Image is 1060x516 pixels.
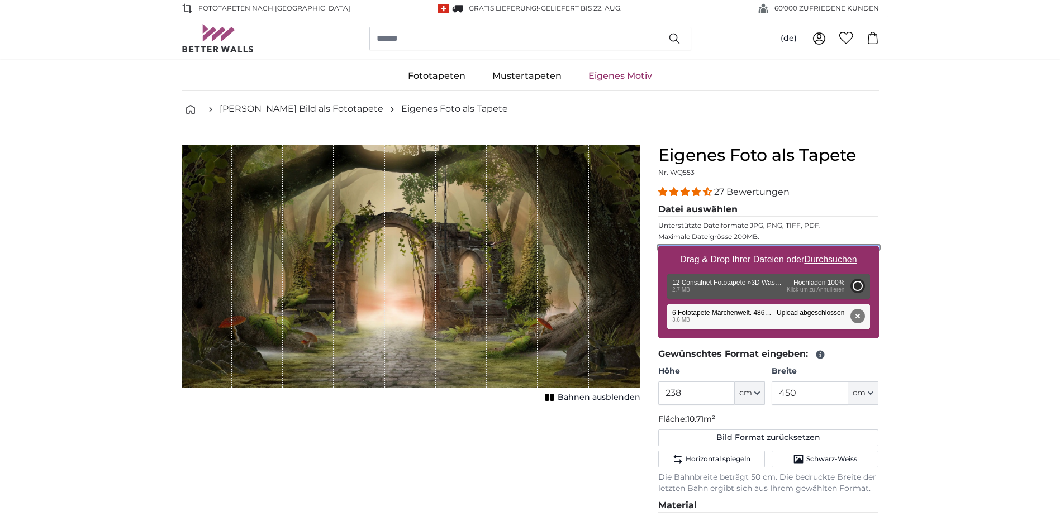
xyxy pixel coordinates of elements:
button: Bild Format zurücksetzen [658,429,879,446]
span: Geliefert bis 22. Aug. [541,4,622,12]
span: GRATIS Lieferung! [469,4,538,12]
span: cm [739,388,752,399]
span: Schwarz-Weiss [806,455,857,464]
a: Eigenes Foto als Tapete [401,102,508,116]
span: 4.41 stars [658,187,714,197]
button: (de) [772,28,806,49]
span: 27 Bewertungen [714,187,790,197]
a: Fototapeten [394,61,479,90]
p: Unterstützte Dateiformate JPG, PNG, TIFF, PDF. [658,221,879,230]
button: cm [735,381,765,405]
nav: breadcrumbs [182,91,879,127]
a: [PERSON_NAME] Bild als Fototapete [220,102,383,116]
a: Eigenes Motiv [575,61,666,90]
button: cm [848,381,878,405]
legend: Datei auswählen [658,203,879,217]
label: Höhe [658,366,765,377]
button: Schwarz-Weiss [772,451,878,467]
img: Betterwalls [182,24,254,52]
legend: Gewünschtes Format eingeben: [658,347,879,361]
button: Bahnen ausblenden [542,390,640,405]
u: Durchsuchen [804,255,857,264]
span: Nr. WQ553 [658,168,695,176]
p: Fläche: [658,414,879,425]
span: - [538,4,622,12]
span: Horizontal spiegeln [686,455,750,464]
legend: Material [658,499,879,513]
span: Bahnen ausblenden [558,392,640,403]
div: 1 of 1 [182,145,640,405]
a: Mustertapeten [479,61,575,90]
span: 10.71m² [687,414,715,424]
img: Schweiz [438,4,449,13]
label: Drag & Drop Ihrer Dateien oder [676,249,862,271]
span: 60'000 ZUFRIEDENE KUNDEN [774,3,879,13]
label: Breite [772,366,878,377]
h1: Eigenes Foto als Tapete [658,145,879,165]
p: Maximale Dateigrösse 200MB. [658,232,879,241]
span: Fototapeten nach [GEOGRAPHIC_DATA] [198,3,350,13]
p: Die Bahnbreite beträgt 50 cm. Die bedruckte Breite der letzten Bahn ergibt sich aus Ihrem gewählt... [658,472,879,494]
button: Horizontal spiegeln [658,451,765,467]
span: cm [853,388,866,399]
